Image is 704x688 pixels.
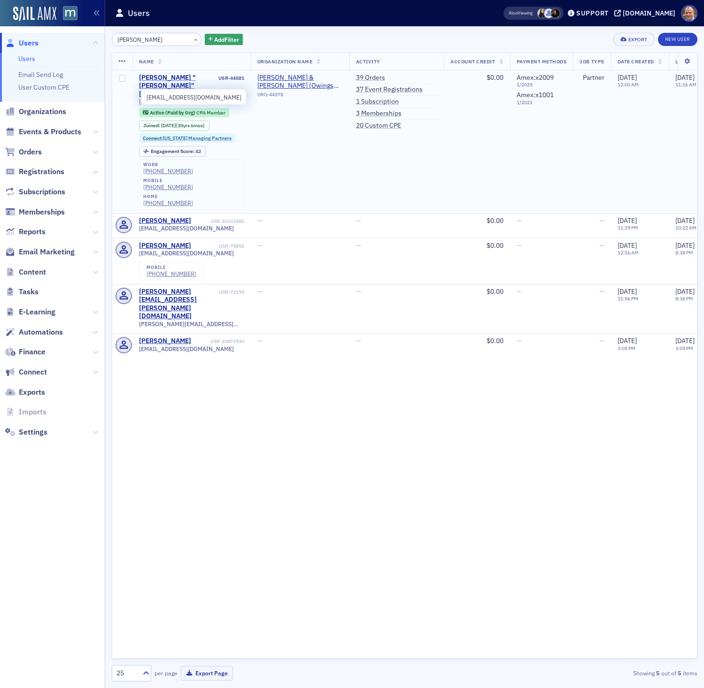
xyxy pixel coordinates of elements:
[143,122,161,129] span: Joined :
[143,135,163,141] span: Connect :
[161,122,176,129] span: [DATE]
[356,98,399,106] a: 1 Subscription
[19,38,39,48] span: Users
[618,224,638,231] time: 11:29 PM
[143,135,232,141] a: Connect:[US_STATE] Managing Partners
[143,168,193,175] a: [PHONE_NUMBER]
[257,74,343,90] span: Myers & Stauffer LC (Owings Mills, MD)
[181,666,233,680] button: Export Page
[139,288,217,321] div: [PERSON_NAME][EMAIL_ADDRESS][PERSON_NAME][DOMAIN_NAME]
[19,147,42,157] span: Orders
[509,10,533,16] span: Viewing
[5,187,65,197] a: Subscriptions
[150,109,196,116] span: Active (Paid by Org)
[56,6,77,22] a: View Homepage
[618,58,654,65] span: Date Created
[19,367,47,377] span: Connect
[139,74,217,99] a: [PERSON_NAME] "[PERSON_NAME]" [PERSON_NAME]
[147,270,196,277] a: [PHONE_NUMBER]
[19,347,46,357] span: Finance
[193,338,244,344] div: USR-20873930
[599,216,604,225] span: —
[618,249,639,256] time: 12:16 AM
[18,70,63,79] a: Email Send Log
[618,73,637,82] span: [DATE]
[155,669,178,677] label: per page
[5,107,66,117] a: Organizations
[5,167,64,177] a: Registrations
[139,225,234,232] span: [EMAIL_ADDRESS][DOMAIN_NAME]
[487,287,503,296] span: $0.00
[675,241,695,250] span: [DATE]
[19,167,64,177] span: Registrations
[139,345,234,352] span: [EMAIL_ADDRESS][DOMAIN_NAME]
[487,73,503,82] span: $0.00
[143,109,225,115] a: Active (Paid by Org) CPA Member
[257,287,263,296] span: —
[257,216,263,225] span: —
[675,224,696,231] time: 10:22 AM
[537,8,547,18] span: Tyra Washington
[5,38,39,48] a: Users
[613,33,654,46] button: Export
[675,295,693,302] time: 8:38 PM
[599,241,604,250] span: —
[675,73,695,82] span: [DATE]
[599,336,604,345] span: —
[5,147,42,157] a: Orders
[450,58,495,65] span: Account Credit
[675,216,695,225] span: [DATE]
[139,217,191,225] a: [PERSON_NAME]
[675,287,695,296] span: [DATE]
[143,199,193,206] a: [PHONE_NUMBER]
[196,109,225,116] span: CPA Member
[141,89,247,105] div: [EMAIL_ADDRESS][DOMAIN_NAME]
[356,74,385,82] a: 39 Orders
[139,242,191,250] a: [PERSON_NAME]
[618,336,637,345] span: [DATE]
[112,33,201,46] input: Search…
[356,85,423,94] a: 37 Event Registrations
[257,336,263,345] span: —
[19,227,46,237] span: Reports
[193,243,244,249] div: USR-79892
[139,337,191,345] div: [PERSON_NAME]
[19,407,46,417] span: Imports
[19,127,81,137] span: Events & Products
[257,241,263,250] span: —
[618,287,637,296] span: [DATE]
[19,427,47,437] span: Settings
[550,8,560,18] span: Lauren McDonough
[618,295,638,302] time: 11:56 PM
[517,287,522,296] span: —
[5,347,46,357] a: Finance
[128,8,150,19] h1: Users
[19,107,66,117] span: Organizations
[356,216,361,225] span: —
[356,287,361,296] span: —
[139,133,236,143] div: Connect:
[618,216,637,225] span: [DATE]
[517,336,522,345] span: —
[192,35,200,43] button: ×
[5,227,46,237] a: Reports
[19,327,63,337] span: Automations
[19,387,45,398] span: Exports
[628,37,648,42] div: Export
[19,287,39,297] span: Tasks
[618,241,637,250] span: [DATE]
[517,82,567,88] span: 1 / 2025
[517,73,554,82] span: Amex : x2009
[257,74,343,90] a: [PERSON_NAME] & [PERSON_NAME] (Owings Mills, MD)
[675,249,693,256] time: 8:38 PM
[517,241,522,250] span: —
[161,122,205,129] div: (30yrs 6mos)
[193,218,244,224] div: USR-20332485
[143,183,193,191] a: [PHONE_NUMBER]
[218,75,244,81] div: USR-44581
[143,178,193,183] div: mobile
